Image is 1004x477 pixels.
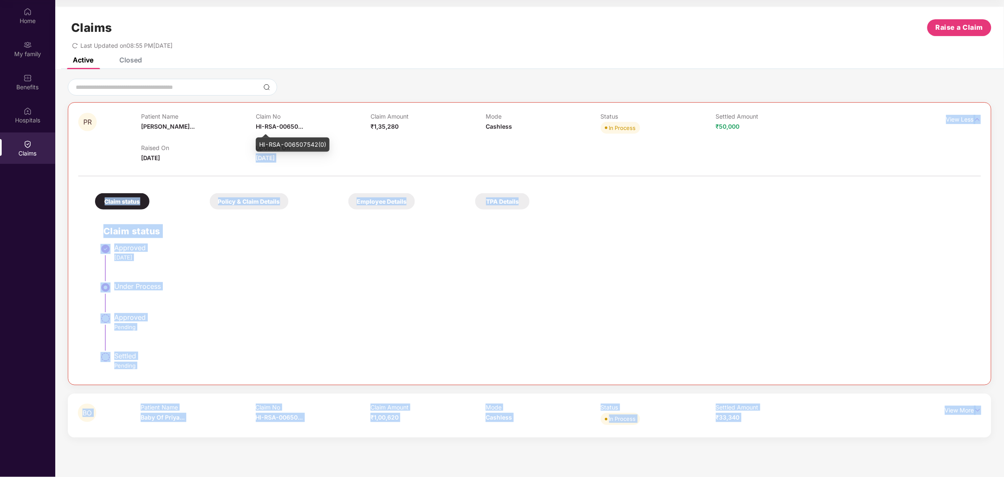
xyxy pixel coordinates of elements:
div: TPA Details [475,193,530,210]
span: ₹1,00,620 [371,414,399,421]
p: Claim Amount [371,404,486,411]
p: View Less [946,113,981,124]
span: PR [83,119,92,126]
div: [DATE] [114,254,973,261]
div: Approved [114,313,973,321]
p: Mode [486,113,600,120]
p: Claim No [256,113,371,120]
img: svg+xml;base64,PHN2ZyBpZD0iQmVuZWZpdHMiIHhtbG5zPSJodHRwOi8vd3d3LnczLm9yZy8yMDAwL3N2ZyIgd2lkdGg9Ij... [23,74,32,82]
p: Claim Amount [371,113,486,120]
p: Claim No [256,404,371,411]
div: Pending [114,362,973,369]
div: Employee Details [348,193,415,210]
span: BO [82,410,92,417]
span: [DATE] [141,154,160,161]
div: Policy & Claim Details [210,193,288,210]
span: Baby Of Priya... [141,414,185,421]
span: [DATE] [256,154,275,161]
div: HI-RSA-006507542(0) [256,137,330,152]
div: Under Process [114,282,973,290]
div: Active [73,56,93,64]
p: Settled Amount [716,113,830,120]
p: Raised On [141,144,256,151]
div: In Process [609,415,636,423]
span: ₹33,340 [716,414,740,421]
img: svg+xml;base64,PHN2ZyB4bWxucz0iaHR0cDovL3d3dy53My5vcmcvMjAwMC9zdmciIHdpZHRoPSIxNyIgaGVpZ2h0PSIxNy... [974,406,981,415]
button: Raise a Claim [927,19,991,36]
div: Pending [114,323,973,331]
h2: Claim status [103,224,973,238]
span: HI-RSA-00650... [256,123,303,130]
p: View More [945,404,981,415]
img: svg+xml;base64,PHN2ZyBpZD0iSG9tZSIgeG1sbnM9Imh0dHA6Ly93d3cudzMub3JnLzIwMDAvc3ZnIiB3aWR0aD0iMjAiIG... [23,8,32,16]
img: svg+xml;base64,PHN2ZyBpZD0iU3RlcC1Eb25lLTMyeDMyIiB4bWxucz0iaHR0cDovL3d3dy53My5vcmcvMjAwMC9zdmciIH... [100,244,111,254]
img: svg+xml;base64,PHN2ZyBpZD0iQ2xhaW0iIHhtbG5zPSJodHRwOi8vd3d3LnczLm9yZy8yMDAwL3N2ZyIgd2lkdGg9IjIwIi... [23,140,32,148]
span: [PERSON_NAME]... [141,123,195,130]
p: Patient Name [141,113,256,120]
p: Settled Amount [716,404,831,411]
img: svg+xml;base64,PHN2ZyBpZD0iU3RlcC1QZW5kaW5nLTMyeDMyIiB4bWxucz0iaHR0cDovL3d3dy53My5vcmcvMjAwMC9zdm... [100,352,111,362]
span: Last Updated on 08:55 PM[DATE] [80,42,172,49]
img: svg+xml;base64,PHN2ZyBpZD0iSG9zcGl0YWxzIiB4bWxucz0iaHR0cDovL3d3dy53My5vcmcvMjAwMC9zdmciIHdpZHRoPS... [23,107,32,115]
div: Settled [114,352,973,360]
span: Cashless [486,123,512,130]
span: ₹1,35,280 [371,123,399,130]
img: svg+xml;base64,PHN2ZyBpZD0iU3RlcC1BY3RpdmUtMzJ4MzIiIHhtbG5zPSJodHRwOi8vd3d3LnczLm9yZy8yMDAwL3N2Zy... [100,283,111,293]
p: Patient Name [141,404,256,411]
p: Status [601,404,716,411]
h1: Claims [71,21,112,35]
div: Claim status [95,193,149,210]
div: In Process [609,124,636,132]
span: Raise a Claim [936,22,983,33]
p: Mode [486,404,601,411]
div: Closed [119,56,142,64]
img: svg+xml;base64,PHN2ZyB3aWR0aD0iMjAiIGhlaWdodD0iMjAiIHZpZXdCb3g9IjAgMCAyMCAyMCIgZmlsbD0ibm9uZSIgeG... [23,41,32,49]
span: HI-RSA-00650... [256,414,303,421]
p: Status [601,113,716,120]
span: Cashless [486,414,512,421]
div: Approved [114,244,973,252]
span: redo [72,42,78,49]
img: svg+xml;base64,PHN2ZyBpZD0iU2VhcmNoLTMyeDMyIiB4bWxucz0iaHR0cDovL3d3dy53My5vcmcvMjAwMC9zdmciIHdpZH... [263,84,270,91]
img: svg+xml;base64,PHN2ZyB4bWxucz0iaHR0cDovL3d3dy53My5vcmcvMjAwMC9zdmciIHdpZHRoPSIxNyIgaGVpZ2h0PSIxNy... [974,115,981,124]
img: svg+xml;base64,PHN2ZyBpZD0iU3RlcC1QZW5kaW5nLTMyeDMyIiB4bWxucz0iaHR0cDovL3d3dy53My5vcmcvMjAwMC9zdm... [100,314,111,324]
span: ₹50,000 [716,123,739,130]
